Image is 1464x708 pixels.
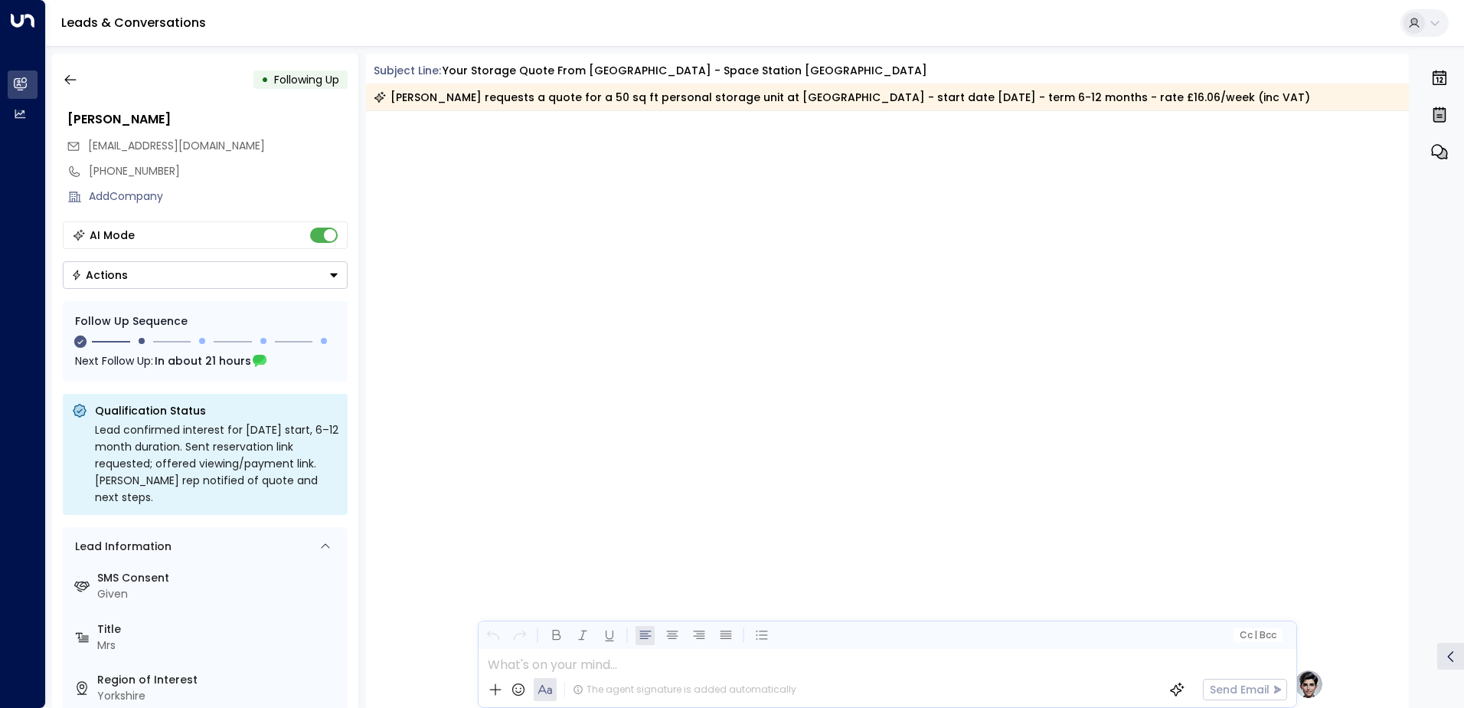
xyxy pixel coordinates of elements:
[75,352,335,369] div: Next Follow Up:
[90,228,135,243] div: AI Mode
[89,163,348,179] div: [PHONE_NUMBER]
[483,626,502,645] button: Undo
[155,352,251,369] span: In about 21 hours
[97,586,341,602] div: Given
[97,621,341,638] label: Title
[63,261,348,289] button: Actions
[274,72,339,87] span: Following Up
[1293,669,1324,700] img: profile-logo.png
[1254,630,1257,641] span: |
[63,261,348,289] div: Button group with a nested menu
[443,63,927,79] div: Your storage quote from [GEOGRAPHIC_DATA] - Space Station [GEOGRAPHIC_DATA]
[510,626,529,645] button: Redo
[97,672,341,688] label: Region of Interest
[89,188,348,205] div: AddCompany
[97,570,341,586] label: SMS Consent
[88,138,265,154] span: emilyfortune1991@gmail.com
[573,683,796,697] div: The agent signature is added automatically
[97,688,341,704] div: Yorkshire
[61,14,206,31] a: Leads & Conversations
[75,313,335,329] div: Follow Up Sequence
[374,63,441,78] span: Subject Line:
[71,268,128,282] div: Actions
[67,110,348,129] div: [PERSON_NAME]
[95,421,338,506] div: Lead confirmed interest for [DATE] start, 6–12 month duration. Sent reservation link requested; o...
[1239,630,1276,641] span: Cc Bcc
[374,90,1310,105] div: [PERSON_NAME] requests a quote for a 50 sq ft personal storage unit at [GEOGRAPHIC_DATA] - start ...
[1233,628,1282,643] button: Cc|Bcc
[97,638,341,654] div: Mrs
[88,138,265,153] span: [EMAIL_ADDRESS][DOMAIN_NAME]
[70,539,172,555] div: Lead Information
[261,66,269,93] div: •
[95,403,338,418] p: Qualification Status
